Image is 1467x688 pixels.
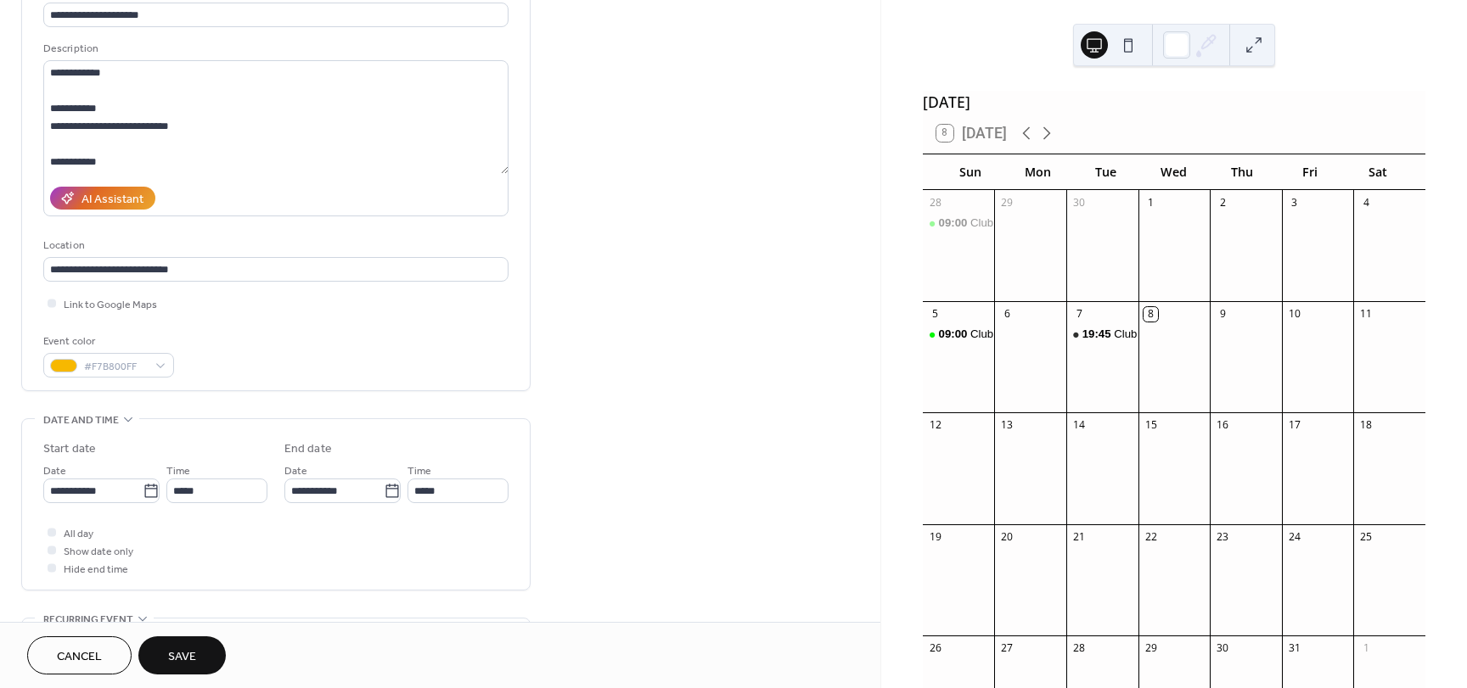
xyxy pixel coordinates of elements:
div: 6 [1000,307,1015,322]
span: 09:00 [939,215,970,231]
div: [DATE] [923,91,1425,113]
div: 7 [1072,307,1087,322]
div: Club Dig - Click Here [923,327,995,342]
div: Start date [43,440,96,458]
div: Mon [1004,154,1072,189]
span: Date [284,462,307,480]
div: 28 [1072,641,1087,656]
button: Cancel [27,636,132,674]
span: All day [64,525,93,543]
div: 11 [1359,307,1374,322]
div: AI Assistant [81,191,143,209]
span: Recurring event [43,611,133,629]
div: 4 [1359,195,1374,210]
div: 17 [1287,418,1301,433]
div: Description [43,40,505,58]
div: 16 [1216,418,1230,433]
div: 15 [1144,418,1158,433]
div: 30 [1216,641,1230,656]
div: 30 [1072,195,1087,210]
div: 22 [1144,529,1158,544]
span: Hide end time [64,561,128,579]
div: 9 [1216,307,1230,322]
div: 25 [1359,529,1374,544]
div: Club Meeting plus key note - The Watford Bronze Hoard by Laurie Elvin [1066,327,1138,342]
div: 10 [1287,307,1301,322]
div: 8 [1144,307,1158,322]
div: Club Dig - Click Here [923,215,995,231]
span: Cancel [57,648,102,666]
div: 3 [1287,195,1301,210]
span: Link to Google Maps [64,296,157,314]
span: Date [43,462,66,480]
div: 26 [928,641,942,656]
span: Date and time [43,411,119,429]
div: Sat [1344,154,1412,189]
div: 12 [928,418,942,433]
div: 23 [1216,529,1230,544]
div: 14 [1072,418,1087,433]
button: AI Assistant [50,187,155,210]
div: 1 [1359,641,1374,656]
div: Fri [1276,154,1344,189]
span: 19:45 [1082,327,1114,342]
div: End date [284,440,332,458]
div: Club Dig - Click Here [970,215,1075,231]
span: Time [166,462,190,480]
div: 19 [928,529,942,544]
div: 5 [928,307,942,322]
div: 13 [1000,418,1015,433]
button: Save [138,636,226,674]
div: Tue [1072,154,1140,189]
div: 31 [1287,641,1301,656]
div: 24 [1287,529,1301,544]
span: Time [407,462,431,480]
div: 29 [1144,641,1158,656]
span: #F7B800FF [84,358,147,376]
div: 20 [1000,529,1015,544]
div: Location [43,237,505,255]
div: Club Dig - Click Here [970,327,1075,342]
div: Thu [1208,154,1276,189]
div: 2 [1216,195,1230,210]
span: 09:00 [939,327,970,342]
span: Save [168,648,196,666]
div: 18 [1359,418,1374,433]
div: Wed [1140,154,1208,189]
div: 28 [928,195,942,210]
div: 21 [1072,529,1087,544]
div: Sun [936,154,1004,189]
div: 1 [1144,195,1158,210]
div: Event color [43,333,171,350]
div: 29 [1000,195,1015,210]
div: 27 [1000,641,1015,656]
span: Show date only [64,543,133,561]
